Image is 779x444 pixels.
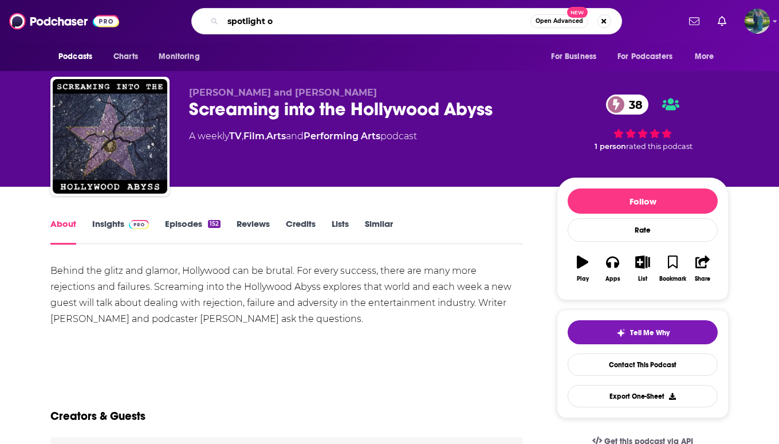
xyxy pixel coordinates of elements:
[659,276,686,282] div: Bookmark
[332,218,349,245] a: Lists
[688,248,718,289] button: Share
[713,11,731,31] a: Show notifications dropdown
[551,49,596,65] span: For Business
[568,188,718,214] button: Follow
[266,131,286,142] a: Arts
[237,218,270,245] a: Reviews
[208,220,221,228] div: 152
[687,46,729,68] button: open menu
[628,248,658,289] button: List
[568,218,718,242] div: Rate
[695,49,714,65] span: More
[638,276,647,282] div: List
[106,46,145,68] a: Charts
[605,276,620,282] div: Apps
[129,220,149,229] img: Podchaser Pro
[92,218,149,245] a: InsightsPodchaser Pro
[658,248,687,289] button: Bookmark
[610,46,689,68] button: open menu
[9,10,119,32] img: Podchaser - Follow, Share and Rate Podcasts
[557,87,729,158] div: 38 1 personrated this podcast
[530,14,588,28] button: Open AdvancedNew
[536,18,583,24] span: Open Advanced
[50,218,76,245] a: About
[606,95,648,115] a: 38
[626,142,693,151] span: rated this podcast
[229,131,242,142] a: TV
[745,9,770,34] button: Show profile menu
[365,218,393,245] a: Similar
[684,11,704,31] a: Show notifications dropdown
[617,49,672,65] span: For Podcasters
[597,248,627,289] button: Apps
[165,218,221,245] a: Episodes152
[53,79,167,194] img: Screaming into the Hollywood Abyss
[304,131,380,142] a: Performing Arts
[243,131,265,142] a: Film
[567,7,588,18] span: New
[745,9,770,34] span: Logged in as MegBeccari
[568,353,718,376] a: Contact This Podcast
[191,8,622,34] div: Search podcasts, credits, & more...
[223,12,530,30] input: Search podcasts, credits, & more...
[286,131,304,142] span: and
[568,320,718,344] button: tell me why sparkleTell Me Why
[616,328,625,337] img: tell me why sparkle
[568,248,597,289] button: Play
[50,46,107,68] button: open menu
[617,95,648,115] span: 38
[745,9,770,34] img: User Profile
[50,263,523,327] div: Behind the glitz and glamor, Hollywood can be brutal. For every success, there are many more reje...
[242,131,243,142] span: ,
[630,328,670,337] span: Tell Me Why
[265,131,266,142] span: ,
[543,46,611,68] button: open menu
[695,276,710,282] div: Share
[159,49,199,65] span: Monitoring
[189,87,377,98] span: [PERSON_NAME] and [PERSON_NAME]
[568,385,718,407] button: Export One-Sheet
[577,276,589,282] div: Play
[189,129,417,143] div: A weekly podcast
[58,49,92,65] span: Podcasts
[595,142,626,151] span: 1 person
[151,46,214,68] button: open menu
[50,409,145,423] h2: Creators & Guests
[113,49,138,65] span: Charts
[286,218,316,245] a: Credits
